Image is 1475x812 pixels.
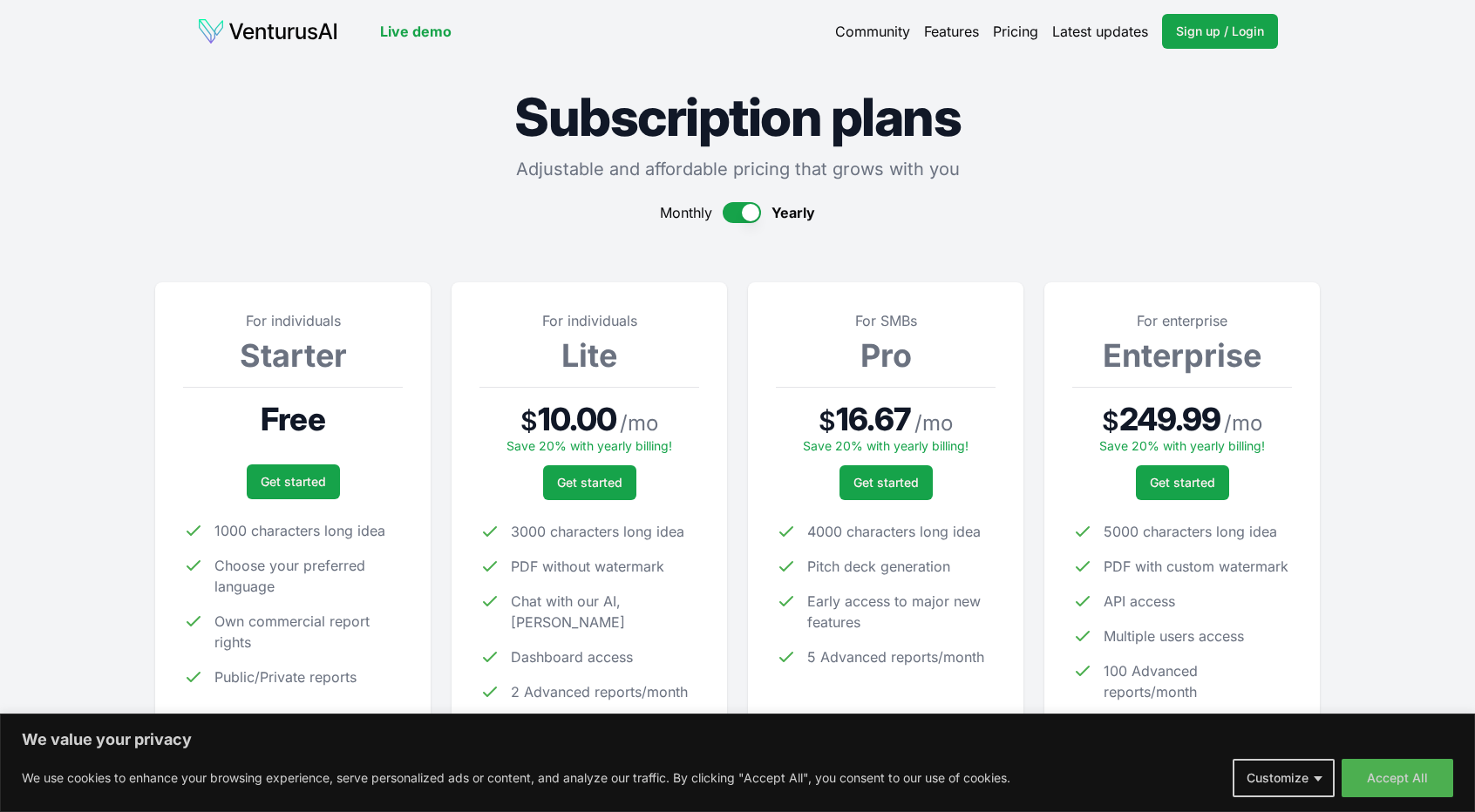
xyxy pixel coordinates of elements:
[807,646,984,667] span: 5 Advanced reports/month
[776,338,996,373] h3: Pro
[836,402,911,436] span: 16.67
[807,591,996,633] span: Early access to major new features
[1176,23,1264,40] span: Sign up / Login
[511,646,633,667] span: Dashboard access
[506,438,672,453] span: Save 20% with yearly billing!
[620,409,658,437] span: / mo
[776,310,996,331] p: For SMBs
[1342,759,1453,797] button: Accept All
[197,17,338,45] img: logo
[839,465,933,500] a: Get started
[380,21,452,42] a: Live demo
[819,405,836,436] span: $
[807,556,950,577] span: Pitch deck generation
[924,21,979,42] a: Features
[479,338,699,373] h3: Lite
[214,667,357,687] span: Public/Private reports
[214,611,403,653] span: Own commercial report rights
[1052,21,1148,42] a: Latest updates
[1136,465,1229,500] a: Get started
[1104,591,1175,612] span: API access
[993,21,1038,42] a: Pricing
[183,338,403,373] h3: Starter
[914,409,953,437] span: / mo
[261,402,324,436] span: Free
[247,464,340,499] a: Get started
[1104,521,1277,542] span: 5000 characters long idea
[538,402,617,436] span: 10.00
[1233,759,1335,797] button: Customize
[22,768,1010,788] p: We use cookies to enhance your browsing experience, serve personalized ads or content, and analyz...
[807,521,981,542] span: 4000 characters long idea
[155,91,1320,143] h1: Subscription plans
[214,520,385,541] span: 1000 characters long idea
[1224,409,1262,437] span: / mo
[1099,438,1265,453] span: Save 20% with yearly billing!
[835,21,910,42] a: Community
[1104,660,1292,702] span: 100 Advanced reports/month
[803,438,969,453] span: Save 20% with yearly billing!
[511,521,684,542] span: 3000 characters long idea
[1072,310,1292,331] p: For enterprise
[155,157,1320,181] p: Adjustable and affordable pricing that grows with you
[1102,405,1119,436] span: $
[1119,402,1221,436] span: 249.99
[511,681,688,702] span: 2 Advanced reports/month
[1104,626,1244,646] span: Multiple users access
[183,310,403,331] p: For individuals
[214,555,403,597] span: Choose your preferred language
[543,465,636,500] a: Get started
[511,591,699,633] span: Chat with our AI, [PERSON_NAME]
[479,310,699,331] p: For individuals
[22,729,1453,750] p: We value your privacy
[511,556,664,577] span: PDF without watermark
[520,405,538,436] span: $
[1104,556,1288,577] span: PDF with custom watermark
[660,202,712,223] span: Monthly
[771,202,815,223] span: Yearly
[1162,14,1278,49] a: Sign up / Login
[1072,338,1292,373] h3: Enterprise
